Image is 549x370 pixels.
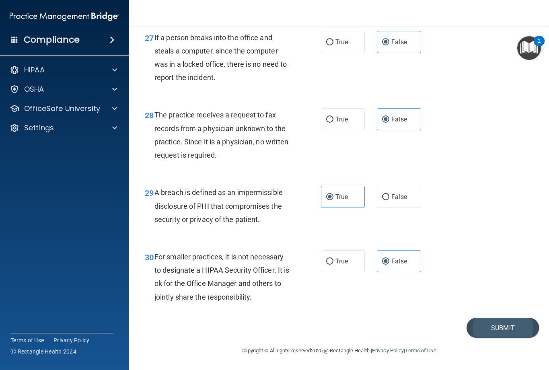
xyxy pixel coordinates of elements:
[10,84,117,94] a: OSHA
[326,117,333,123] input: True
[538,41,541,51] div: 2
[154,188,283,223] span: A breach is defined as an impermissible disclosure of PHI that compromises the security or privac...
[391,257,407,265] span: False
[24,65,45,75] p: HIPAA
[517,36,541,60] button: Open Resource Center, 2 new notifications
[467,318,539,338] button: Submit
[192,338,486,364] div: Copyright © All rights reserved 2025 @ Rectangle Health | |
[326,194,333,200] input: True
[24,34,80,45] h4: Compliance
[145,253,154,262] span: 30
[382,39,389,45] input: False
[391,193,407,201] span: False
[24,84,44,94] p: OSHA
[24,123,54,133] p: Settings
[10,123,117,133] a: Settings
[53,336,90,344] a: Privacy Policy
[326,259,333,265] input: True
[372,347,404,354] a: Privacy Policy
[391,38,407,46] span: False
[335,38,348,46] span: True
[10,8,119,25] img: PMB logo
[145,33,154,43] span: 27
[382,194,389,200] input: False
[10,336,44,344] a: Terms of Use
[24,104,100,113] p: OfficeSafe University
[154,253,289,301] span: For smaller practices, it is not necessary to designate a HIPAA Security Officer. It is ok for th...
[326,39,333,45] input: True
[391,115,407,123] span: False
[154,111,289,159] span: The practice receives a request to fax records from a physician unknown to the practice. Since it...
[335,193,348,201] span: True
[145,111,154,120] span: 28
[509,314,539,345] iframe: Drift Widget Chat Controller
[335,115,348,123] span: True
[335,257,348,265] span: True
[145,188,154,198] span: 29
[382,117,389,123] input: False
[10,104,117,113] a: OfficeSafe University
[154,33,287,82] span: If a person breaks into the office and steals a computer, since the computer was in a locked offi...
[10,347,76,356] span: Ⓒ Rectangle Health 2024
[10,65,117,75] a: HIPAA
[382,259,389,265] input: False
[405,347,436,354] a: Terms of Use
